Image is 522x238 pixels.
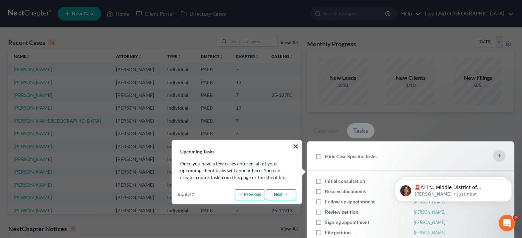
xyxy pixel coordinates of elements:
a: Calendar [307,123,344,138]
button: × [292,141,299,152]
span: 3 [513,215,518,220]
span: Signing appointment [325,219,369,225]
a: [PERSON_NAME] [414,210,445,215]
a: ← Previous [235,189,265,200]
span: File petition [325,229,351,235]
span: Initial consultation [325,178,365,184]
span: Receive documents [325,188,366,194]
p: Once you have a few cases entered, all of your upcoming client tasks will appear here. You can cr... [180,160,293,181]
h3: Upcoming Tasks [172,140,302,155]
iframe: Intercom live chat [499,215,515,231]
a: Tasks [347,123,374,138]
a: Next → [266,189,296,200]
span: Hide Case Specific Tasks [325,153,376,159]
a: [PERSON_NAME] [414,220,445,225]
a: [PERSON_NAME] [414,230,445,235]
span: Review petition [325,209,358,215]
iframe: Intercom notifications message [385,165,522,213]
span: Step 6 of 7 [177,192,194,197]
span: Follow up appointment [325,199,375,204]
